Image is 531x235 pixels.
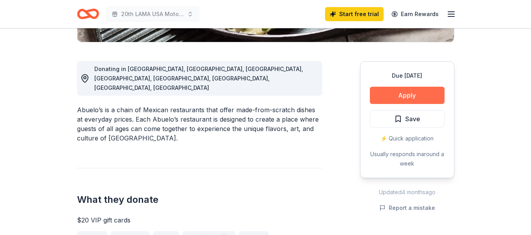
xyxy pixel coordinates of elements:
[77,105,322,143] div: Abuelo’s is a chain of Mexican restaurants that offer made-from-scratch dishes at everyday prices...
[360,188,454,197] div: Updated 4 months ago
[77,193,322,206] h2: What they donate
[325,7,384,21] a: Start free trial
[121,9,184,19] span: 20th LAMA USA Motor Touring Rally
[105,6,200,22] button: 20th LAMA USA Motor Touring Rally
[379,203,435,213] button: Report a mistake
[370,110,445,128] button: Save
[77,215,322,225] div: $20 VIP gift cards
[77,5,99,23] a: Home
[94,66,303,91] span: Donating in [GEOGRAPHIC_DATA], [GEOGRAPHIC_DATA], [GEOGRAPHIC_DATA], [GEOGRAPHIC_DATA], [GEOGRAPH...
[370,71,445,80] div: Due [DATE]
[370,134,445,143] div: ⚡️ Quick application
[370,87,445,104] button: Apply
[405,114,420,124] span: Save
[387,7,443,21] a: Earn Rewards
[370,149,445,168] div: Usually responds in around a week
